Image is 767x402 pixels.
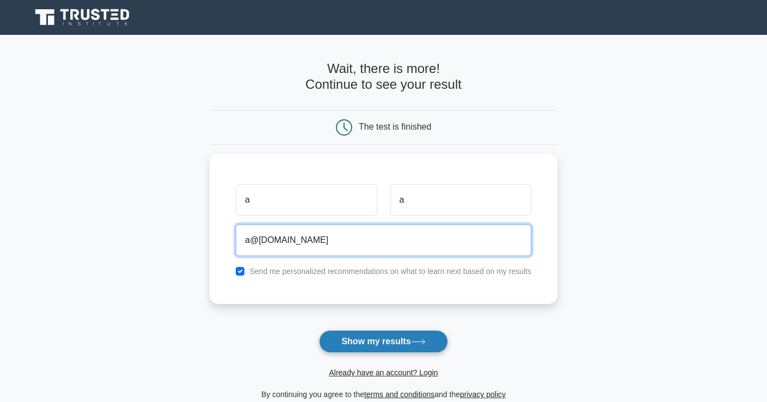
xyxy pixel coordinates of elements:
[249,267,531,276] label: Send me personalized recommendations on what to learn next based on my results
[236,184,377,216] input: First name
[364,390,434,399] a: terms and conditions
[329,368,438,377] a: Already have an account? Login
[236,224,531,256] input: Email
[203,388,564,401] div: By continuing you agree to the and the
[210,61,557,93] h4: Wait, there is more! Continue to see your result
[460,390,506,399] a: privacy policy
[359,122,431,131] div: The test is finished
[319,330,447,353] button: Show my results
[390,184,531,216] input: Last name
